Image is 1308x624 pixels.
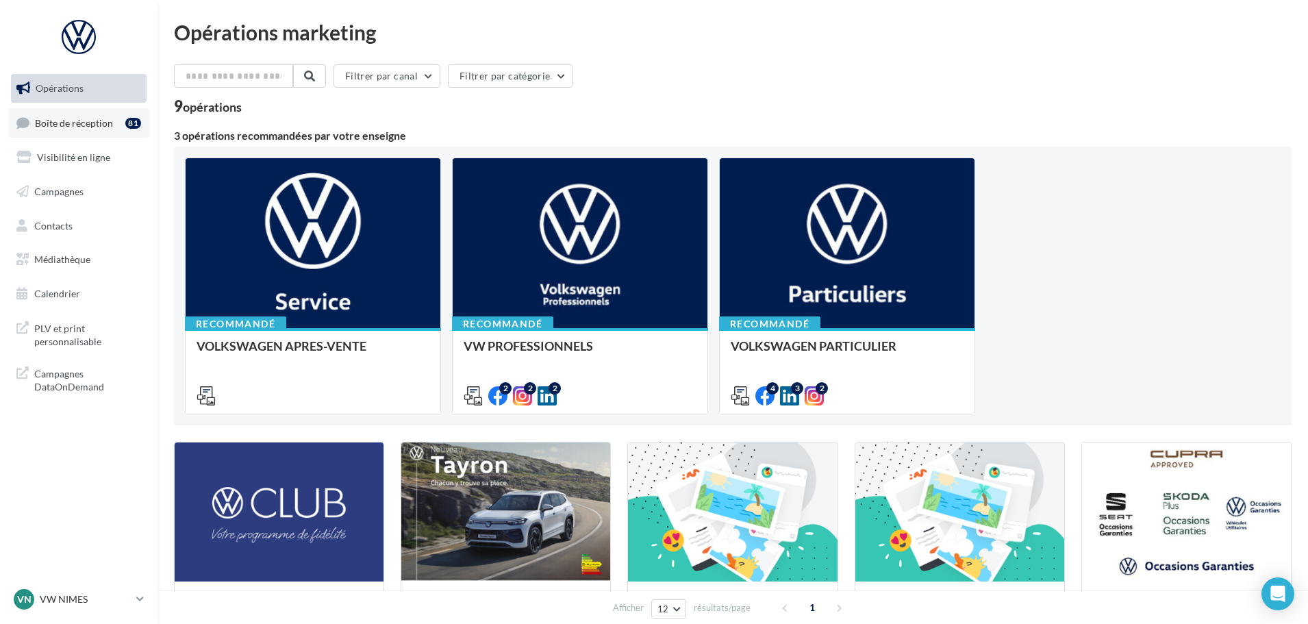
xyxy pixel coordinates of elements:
div: 4 [766,382,779,395]
span: VOLKSWAGEN PARTICULIER [731,338,896,353]
div: 2 [524,382,536,395]
span: Campagnes [34,186,84,197]
a: Boîte de réception81 [8,108,149,138]
span: Campagnes DataOnDemand [34,364,141,394]
span: Contacts [34,219,73,231]
div: 81 [125,118,141,129]
div: Recommandé [452,316,553,332]
a: Opérations [8,74,149,103]
div: 9 [174,99,242,114]
span: Afficher [613,601,644,614]
button: 12 [651,599,686,619]
a: Campagnes DataOnDemand [8,359,149,399]
span: Opérations [36,82,84,94]
span: VW PROFESSIONNELS [464,338,593,353]
span: Visibilité en ligne [37,151,110,163]
button: Filtrer par catégorie [448,64,573,88]
span: 12 [657,603,669,614]
div: 3 opérations recommandées par votre enseigne [174,130,1292,141]
a: Visibilité en ligne [8,143,149,172]
a: PLV et print personnalisable [8,314,149,354]
a: VN VW NIMES [11,586,147,612]
div: 2 [816,382,828,395]
div: 2 [549,382,561,395]
a: Campagnes [8,177,149,206]
span: Calendrier [34,288,80,299]
div: 3 [791,382,803,395]
a: Calendrier [8,279,149,308]
span: 1 [801,597,823,619]
div: Opérations marketing [174,22,1292,42]
span: VOLKSWAGEN APRES-VENTE [197,338,366,353]
a: Contacts [8,212,149,240]
span: PLV et print personnalisable [34,319,141,349]
div: opérations [183,101,242,113]
span: Boîte de réception [35,116,113,128]
div: Open Intercom Messenger [1261,577,1294,610]
div: Recommandé [719,316,820,332]
div: Recommandé [185,316,286,332]
span: VN [17,592,32,606]
span: Médiathèque [34,253,90,265]
a: Médiathèque [8,245,149,274]
button: Filtrer par canal [334,64,440,88]
div: 2 [499,382,512,395]
span: résultats/page [694,601,751,614]
p: VW NIMES [40,592,131,606]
